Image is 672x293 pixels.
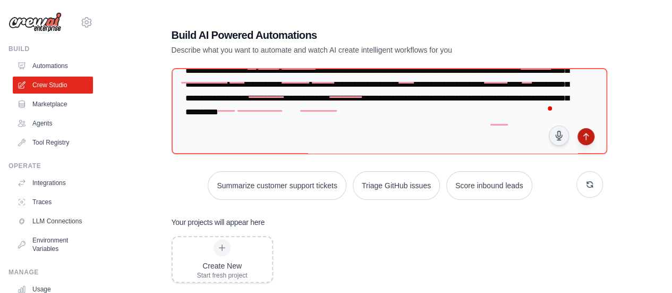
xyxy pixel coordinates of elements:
div: Create New [197,261,248,271]
textarea: To enrich screen reader interactions, please activate Accessibility in Grammarly extension settings [172,68,607,154]
a: Agents [13,115,93,132]
a: Marketplace [13,96,93,113]
button: Get new suggestions [576,171,603,198]
a: Crew Studio [13,77,93,94]
h3: Your projects will appear here [172,217,265,228]
a: LLM Connections [13,213,93,230]
div: Operate [8,162,93,170]
a: Automations [13,57,93,74]
div: Start fresh project [197,271,248,280]
div: Manage [8,268,93,277]
a: Environment Variables [13,232,93,257]
button: Click to speak your automation idea [549,125,569,146]
button: Summarize customer support tickets [208,171,346,200]
button: Score inbound leads [446,171,532,200]
a: Tool Registry [13,134,93,151]
a: Traces [13,194,93,211]
div: Build [8,45,93,53]
h1: Build AI Powered Automations [172,28,529,43]
a: Integrations [13,174,93,191]
iframe: Chat Widget [619,242,672,293]
p: Describe what you want to automate and watch AI create intelligent workflows for you [172,45,529,55]
img: Logo [8,12,62,32]
button: Triage GitHub issues [353,171,440,200]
